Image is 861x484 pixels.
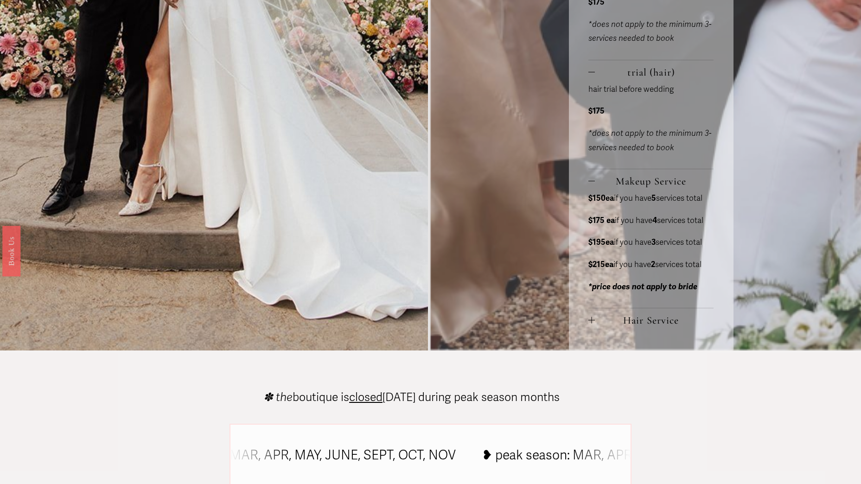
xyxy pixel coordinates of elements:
p: if you have services total [588,258,714,272]
span: closed [349,390,383,404]
strong: $150ea [588,193,614,203]
strong: $195ea [588,237,614,247]
em: *does not apply to the minimum 3-services needed to book [588,19,711,44]
strong: 3 [651,237,656,247]
button: trial (hair) [588,60,714,83]
strong: 2 [651,260,655,269]
em: ✽ the [263,390,293,404]
span: Hair Service [595,314,714,326]
strong: $215ea [588,260,613,269]
p: if you have services total [588,191,714,206]
em: *does not apply to the minimum 3-services needed to book [588,128,711,153]
strong: 5 [651,193,656,203]
strong: $175 [588,106,605,116]
button: Makeup Service [588,169,714,191]
p: hair trial before wedding [588,83,714,97]
em: *price does not apply to bride [588,282,697,292]
div: Makeup Service [588,191,714,308]
p: if you have services total [588,236,714,250]
a: Book Us [2,226,20,276]
strong: 4 [652,216,657,225]
p: boutique is [DATE] during peak season months [263,392,560,403]
strong: $175 ea [588,216,615,225]
button: Hair Service [588,308,714,331]
p: if you have services total [588,214,714,228]
span: trial (hair) [595,66,714,78]
span: Makeup Service [595,175,714,187]
div: trial (hair) [588,83,714,169]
